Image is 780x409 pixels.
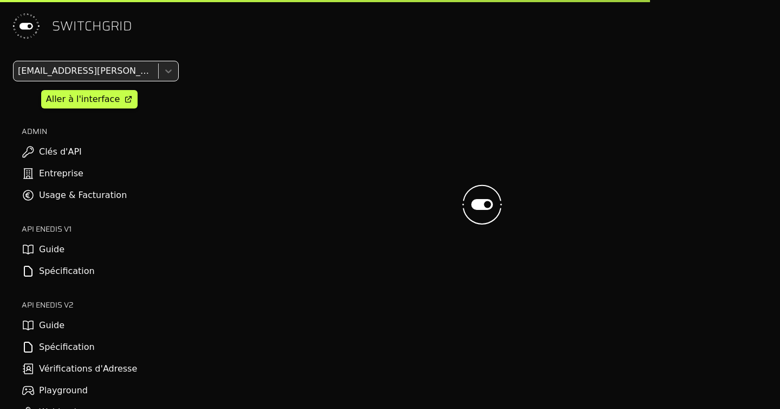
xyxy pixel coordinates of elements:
[22,299,179,310] h2: API ENEDIS v2
[22,223,179,234] h2: API ENEDIS v1
[9,9,43,43] img: Switchgrid Logo
[41,90,138,108] a: Aller à l'interface
[46,93,120,106] div: Aller à l'interface
[52,17,132,35] span: SWITCHGRID
[22,126,179,137] h2: ADMIN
